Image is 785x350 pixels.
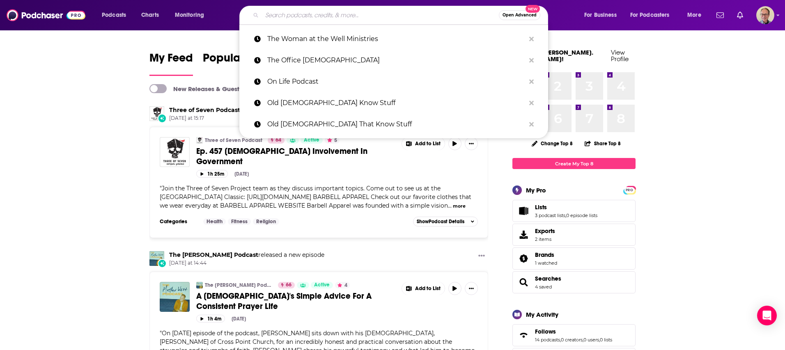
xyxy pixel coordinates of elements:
a: Show notifications dropdown [713,8,727,22]
span: Podcasts [102,9,126,21]
a: A [DEMOGRAPHIC_DATA]'s Simple Advice For A Consistent Prayer Life [196,291,396,311]
button: Show More Button [475,251,488,261]
a: Follows [535,328,612,335]
a: On Life Podcast [239,71,548,92]
button: open menu [625,9,682,22]
a: PRO [624,187,634,193]
button: open menu [169,9,215,22]
button: Open AdvancedNew [499,10,540,20]
div: Search podcasts, credits, & more... [247,6,556,25]
span: Add to List [415,141,441,147]
a: The Woman at the Well Ministries [239,28,548,50]
span: , [560,337,561,343]
a: Active [311,282,333,288]
img: Three of Seven Podcast [196,137,203,144]
button: more [453,203,466,210]
a: 4 saved [535,284,552,290]
span: Brands [535,251,554,258]
a: Old [DEMOGRAPHIC_DATA] That Know Stuff [239,114,548,135]
p: Old Ladies Know Stuff [267,92,525,114]
a: Ep. 457 Christian Involvement In Government [160,137,190,167]
span: Searches [512,271,636,293]
span: Lists [512,200,636,222]
p: Old Ladies That Know Stuff [267,114,525,135]
span: Exports [535,227,555,235]
a: 64 [268,137,285,144]
a: Old [DEMOGRAPHIC_DATA] Know Stuff [239,92,548,114]
span: Follows [535,328,556,335]
div: My Pro [526,186,546,194]
span: Charts [141,9,159,21]
button: ShowPodcast Details [413,217,478,226]
a: Create My Top 8 [512,158,636,169]
p: The Office Ladies [267,50,525,71]
span: Add to List [415,286,441,292]
span: A [DEMOGRAPHIC_DATA]'s Simple Advice For A Consistent Prayer Life [196,291,372,311]
a: Welcome [PERSON_NAME].[PERSON_NAME]! [512,48,593,63]
img: The Matthew West Podcast [149,251,164,266]
a: Brands [515,253,532,264]
span: More [687,9,701,21]
div: My Activity [526,311,558,318]
a: The [PERSON_NAME] Podcast [205,282,273,288]
a: Religion [253,218,279,225]
span: Active [304,136,319,144]
img: A Pastor's Simple Advice For A Consistent Prayer Life [160,282,190,312]
img: The Matthew West Podcast [196,282,203,288]
a: 14 podcasts [535,337,560,343]
a: 0 creators [561,337,583,343]
a: New Releases & Guests Only [149,84,257,93]
a: Three of Seven Podcast [149,106,164,121]
span: " [160,185,471,209]
img: Podchaser - Follow, Share and Rate Podcasts [7,7,85,23]
div: Open Intercom Messenger [757,306,777,325]
a: 1 watched [535,260,557,266]
span: Monitoring [175,9,204,21]
button: Show More Button [465,137,478,150]
span: Join the Three of Seven Project team as they discuss important topics. Come out to see us at the ... [160,185,471,209]
span: Popular Feed [203,51,273,70]
span: 64 [275,136,281,144]
button: Show More Button [402,282,445,295]
a: 0 lists [600,337,612,343]
input: Search podcasts, credits, & more... [262,9,499,22]
span: Ep. 457 [DEMOGRAPHIC_DATA] Involvement In Government [196,146,367,167]
a: Lists [515,205,532,217]
a: Exports [512,224,636,246]
a: Popular Feed [203,51,273,76]
a: Ep. 457 [DEMOGRAPHIC_DATA] Involvement In Government [196,146,396,167]
div: New Episode [158,259,167,268]
span: , [565,213,566,218]
button: Show profile menu [756,6,774,24]
a: My Feed [149,51,193,76]
a: Health [203,218,226,225]
h3: released a new episode [169,251,324,259]
span: Exports [515,229,532,240]
span: Open Advanced [503,13,537,17]
p: On Life Podcast [267,71,525,92]
span: Show Podcast Details [417,219,464,224]
span: For Podcasters [630,9,670,21]
button: open menu [96,9,137,22]
a: 3 podcast lists [535,213,565,218]
a: Follows [515,329,532,341]
a: Searches [515,277,532,288]
button: Change Top 8 [527,138,578,149]
button: open menu [578,9,627,22]
span: Lists [535,204,547,211]
a: The Office [DEMOGRAPHIC_DATA] [239,50,548,71]
span: 66 [286,281,292,289]
span: , [599,337,600,343]
a: Active [301,137,323,144]
span: Follows [512,324,636,346]
a: 0 episode lists [566,213,597,218]
button: 1h 25m [196,170,228,178]
a: Searches [535,275,561,282]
